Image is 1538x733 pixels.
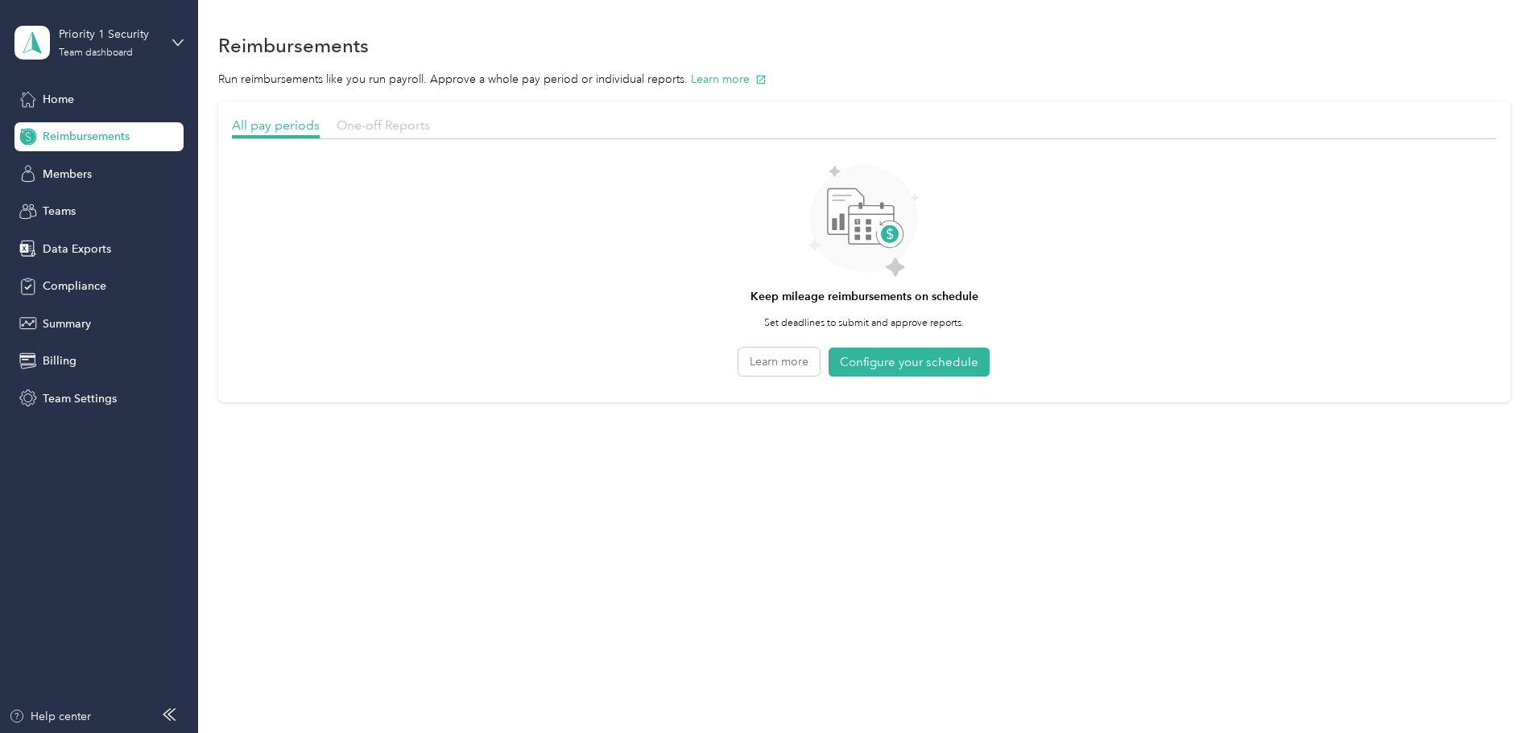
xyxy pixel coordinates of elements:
[59,48,133,58] div: Team dashboard
[764,316,964,331] p: Set deadlines to submit and approve reports.
[337,117,430,133] span: One-off Reports
[43,352,76,369] span: Billing
[232,117,320,133] span: All pay periods
[43,390,117,407] span: Team Settings
[9,708,91,725] button: Help center
[43,166,92,183] span: Members
[43,91,74,108] span: Home
[43,241,111,257] span: Data Exports
[43,278,106,294] span: Compliance
[43,128,130,145] span: Reimbursements
[1448,643,1538,733] iframe: Everlance-gr Chat Button Frame
[218,37,369,54] h1: Reimbursements
[43,203,76,220] span: Teams
[829,348,990,377] button: Configure your schedule
[59,26,159,43] div: Priority 1 Security
[218,71,1511,88] p: Run reimbursements like you run payroll. Approve a whole pay period or individual reports.
[750,288,978,305] h4: Keep mileage reimbursements on schedule
[738,348,820,376] button: Learn more
[43,315,91,332] span: Summary
[691,71,767,88] button: Learn more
